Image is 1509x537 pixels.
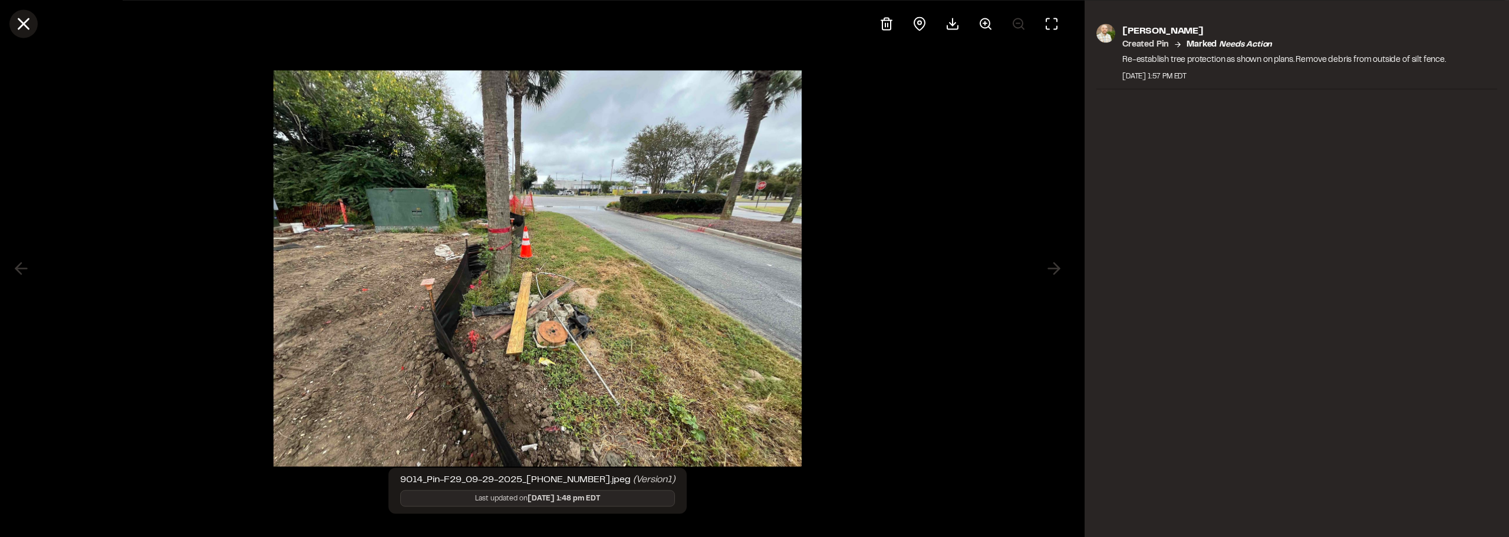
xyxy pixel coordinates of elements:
[971,9,1000,38] button: Zoom in
[1037,9,1066,38] button: Toggle Fullscreen
[1219,41,1272,48] em: needs action
[1122,24,1446,38] p: [PERSON_NAME]
[1187,38,1272,51] p: Marked
[274,59,802,479] img: file
[1122,38,1169,51] p: Created Pin
[9,9,38,38] button: Close modal
[1122,71,1446,81] div: [DATE] 1:57 PM EDT
[1122,53,1446,66] p: Re-establish tree protection as shown on plans. Remove debris from outside of silt fence.
[905,9,934,38] div: View pin on map
[1096,24,1115,42] img: photo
